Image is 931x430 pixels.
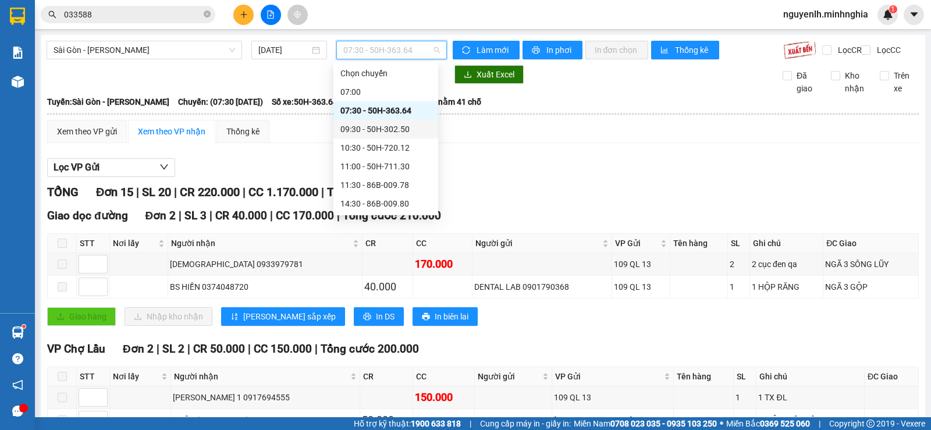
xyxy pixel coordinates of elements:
span: Đơn 15 [96,185,133,199]
span: VP Gửi [555,370,662,383]
span: SL 20 [142,185,171,199]
th: STT [77,367,110,386]
input: 15/10/2025 [258,44,310,56]
span: Sài Gòn - Phan Rí [54,41,235,59]
th: Ghi chú [756,367,865,386]
th: Tên hàng [670,234,728,253]
span: | [243,185,246,199]
button: printerIn DS [354,307,404,326]
div: 109 QL 13 [614,280,668,293]
span: search [48,10,56,19]
sup: 1 [889,5,897,13]
div: 1 [735,414,755,427]
div: 07:30 - 50H-363.64 [340,104,431,117]
th: CC [413,367,475,386]
th: STT [77,234,110,253]
div: Xem theo VP gửi [57,125,117,138]
span: | [819,417,820,430]
span: | [174,185,177,199]
div: 1 [730,280,748,293]
span: Tổng cước 200.000 [321,342,419,356]
div: QUỐC (0822796843) 0336624621 [173,414,358,427]
span: Đơn 2 [123,342,154,356]
button: Lọc VP Gửi [47,158,175,177]
span: notification [12,379,23,390]
button: caret-down [904,5,924,25]
th: ĐC Giao [823,234,919,253]
span: Người gửi [478,370,540,383]
span: 07:30 - 50H-363.64 [343,41,439,59]
span: Làm mới [477,44,510,56]
span: Nơi lấy [113,237,156,250]
span: plus [240,10,248,19]
span: environment [67,28,76,37]
span: TỔNG [47,185,79,199]
th: Tên hàng [674,367,734,386]
button: file-add [261,5,281,25]
div: DENTAL LAB 0901790368 [474,280,610,293]
th: ĐC Giao [865,367,919,386]
span: copyright [866,420,875,428]
img: warehouse-icon [12,76,24,88]
span: Lọc CC [872,44,902,56]
span: Miền Bắc [726,417,810,430]
span: file-add [266,10,275,19]
div: 109 QL 13 [614,258,668,271]
span: phone [67,42,76,52]
span: Chuyến: (07:30 [DATE]) [178,95,263,108]
b: [PERSON_NAME] [67,8,165,22]
span: bar-chart [660,46,670,55]
span: Hỗ trợ kỹ thuật: [354,417,461,430]
span: sync [462,46,472,55]
div: 2 cục đen qa [752,258,821,271]
div: 10:30 - 50H-720.12 [340,141,431,154]
button: In đơn chọn [585,41,649,59]
strong: 1900 633 818 [411,419,461,428]
span: Người gửi [475,237,600,250]
span: Nơi lấy [113,370,159,383]
button: plus [233,5,254,25]
button: downloadNhập kho nhận [125,307,212,326]
span: printer [422,312,430,322]
button: aim [287,5,308,25]
span: Người nhận [174,370,348,383]
span: CR 220.000 [180,185,240,199]
button: syncLàm mới [453,41,520,59]
div: 40.000 [364,279,411,295]
th: SL [734,367,757,386]
img: icon-new-feature [883,9,893,20]
strong: 0708 023 035 - 0935 103 250 [610,419,717,428]
th: CC [413,234,472,253]
span: | [187,342,190,356]
div: [DEMOGRAPHIC_DATA] 0933979781 [170,258,360,271]
span: SL 2 [162,342,184,356]
td: 109 QL 13 [552,386,674,409]
span: VP Chợ Lầu [47,342,105,356]
span: Lọc CR [833,44,864,56]
span: VP Gửi [615,237,658,250]
span: aim [293,10,301,19]
span: ⚪️ [720,421,723,426]
span: | [337,209,340,222]
span: In DS [376,310,395,323]
span: CR 40.000 [215,209,267,222]
button: sort-ascending[PERSON_NAME] sắp xếp [221,307,345,326]
span: SL 3 [184,209,207,222]
th: SL [728,234,750,253]
b: GỬI : Liên Hương [5,87,129,106]
div: [GEOGRAPHIC_DATA] [554,414,671,427]
span: In biên lai [435,310,468,323]
span: caret-down [909,9,919,20]
span: In phơi [546,44,573,56]
div: 109 QL 13 [554,391,671,404]
span: close-circle [204,9,211,20]
span: [PERSON_NAME] sắp xếp [243,310,336,323]
span: CC 150.000 [254,342,312,356]
div: 09:30 - 50H-302.50 [340,123,431,136]
img: 9k= [783,41,816,59]
span: | [470,417,471,430]
input: Tìm tên, số ĐT hoặc mã đơn [64,8,201,21]
button: bar-chartThống kê [651,41,719,59]
div: 2 [730,258,748,271]
img: solution-icon [12,47,24,59]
